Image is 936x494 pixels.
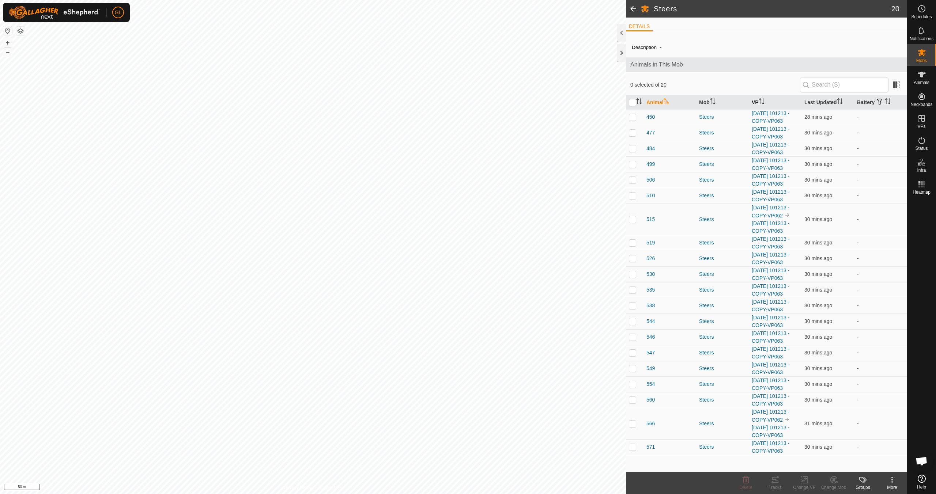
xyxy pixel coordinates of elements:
[819,484,848,491] div: Change Mob
[854,156,907,172] td: -
[749,95,801,110] th: VP
[804,271,832,277] span: 22 Sept 2025, 9:06 am
[804,350,832,356] span: 22 Sept 2025, 9:06 am
[907,472,936,492] a: Help
[646,113,655,121] span: 450
[636,99,642,105] p-sorticon: Activate to sort
[804,193,832,198] span: 22 Sept 2025, 9:06 am
[854,408,907,439] td: -
[854,109,907,125] td: -
[699,443,746,451] div: Steers
[646,129,655,137] span: 477
[848,484,877,491] div: Groups
[752,346,789,360] a: [DATE] 101213 - COPY-VP063
[752,189,789,202] a: [DATE] 101213 - COPY-VP063
[752,330,789,344] a: [DATE] 101213 - COPY-VP063
[699,145,746,152] div: Steers
[804,365,832,371] span: 22 Sept 2025, 9:07 am
[759,99,765,105] p-sorticon: Activate to sort
[801,95,854,110] th: Last Updated
[800,77,888,92] input: Search (S)
[646,420,655,427] span: 566
[699,286,746,294] div: Steers
[646,270,655,278] span: 530
[752,236,789,250] a: [DATE] 101213 - COPY-VP063
[854,439,907,455] td: -
[3,26,12,35] button: Reset Map
[916,58,927,63] span: Mobs
[752,440,789,454] a: [DATE] 101213 - COPY-VP063
[911,450,933,472] div: Open chat
[752,393,789,407] a: [DATE] 101213 - COPY-VP063
[854,266,907,282] td: -
[854,95,907,110] th: Battery
[752,126,789,140] a: [DATE] 101213 - COPY-VP063
[699,113,746,121] div: Steers
[891,3,899,14] span: 20
[804,145,832,151] span: 22 Sept 2025, 9:06 am
[910,102,932,107] span: Neckbands
[16,27,25,35] button: Map Layers
[854,235,907,251] td: -
[854,188,907,204] td: -
[784,212,790,218] img: to
[784,417,790,422] img: to
[699,349,746,357] div: Steers
[699,239,746,247] div: Steers
[699,255,746,262] div: Steers
[752,142,789,155] a: [DATE] 101213 - COPY-VP063
[917,485,926,489] span: Help
[646,160,655,168] span: 499
[646,239,655,247] span: 519
[646,145,655,152] span: 484
[885,99,891,105] p-sorticon: Activate to sort
[752,315,789,328] a: [DATE] 101213 - COPY-VP063
[320,484,342,491] a: Contact Us
[913,190,931,194] span: Heatmap
[657,41,664,53] span: -
[646,176,655,184] span: 506
[752,362,789,375] a: [DATE] 101213 - COPY-VP063
[854,345,907,361] td: -
[646,396,655,404] span: 560
[699,160,746,168] div: Steers
[804,240,832,246] span: 22 Sept 2025, 9:06 am
[804,318,832,324] span: 22 Sept 2025, 9:06 am
[804,381,832,387] span: 22 Sept 2025, 9:07 am
[877,484,907,491] div: More
[752,110,789,124] a: [DATE] 101213 - COPY-VP063
[699,365,746,372] div: Steers
[699,270,746,278] div: Steers
[752,252,789,265] a: [DATE] 101213 - COPY-VP063
[911,15,932,19] span: Schedules
[646,255,655,262] span: 526
[646,380,655,388] span: 554
[646,318,655,325] span: 544
[646,365,655,372] span: 549
[699,302,746,309] div: Steers
[804,114,832,120] span: 22 Sept 2025, 9:09 am
[854,204,907,235] td: -
[630,60,902,69] span: Animals in This Mob
[804,397,832,403] span: 22 Sept 2025, 9:06 am
[752,267,789,281] a: [DATE] 101213 - COPY-VP063
[646,192,655,199] span: 510
[699,380,746,388] div: Steers
[710,99,716,105] p-sorticon: Activate to sort
[699,216,746,223] div: Steers
[752,157,789,171] a: [DATE] 101213 - COPY-VP063
[854,125,907,141] td: -
[804,216,832,222] span: 22 Sept 2025, 9:06 am
[646,349,655,357] span: 547
[914,80,929,85] span: Animals
[626,23,653,31] li: DETAILS
[646,286,655,294] span: 535
[752,173,789,187] a: [DATE] 101213 - COPY-VP063
[854,282,907,298] td: -
[837,99,843,105] p-sorticon: Activate to sort
[804,334,832,340] span: 22 Sept 2025, 9:06 am
[804,421,832,426] span: 22 Sept 2025, 9:06 am
[646,443,655,451] span: 571
[854,298,907,313] td: -
[752,299,789,312] a: [DATE] 101213 - COPY-VP063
